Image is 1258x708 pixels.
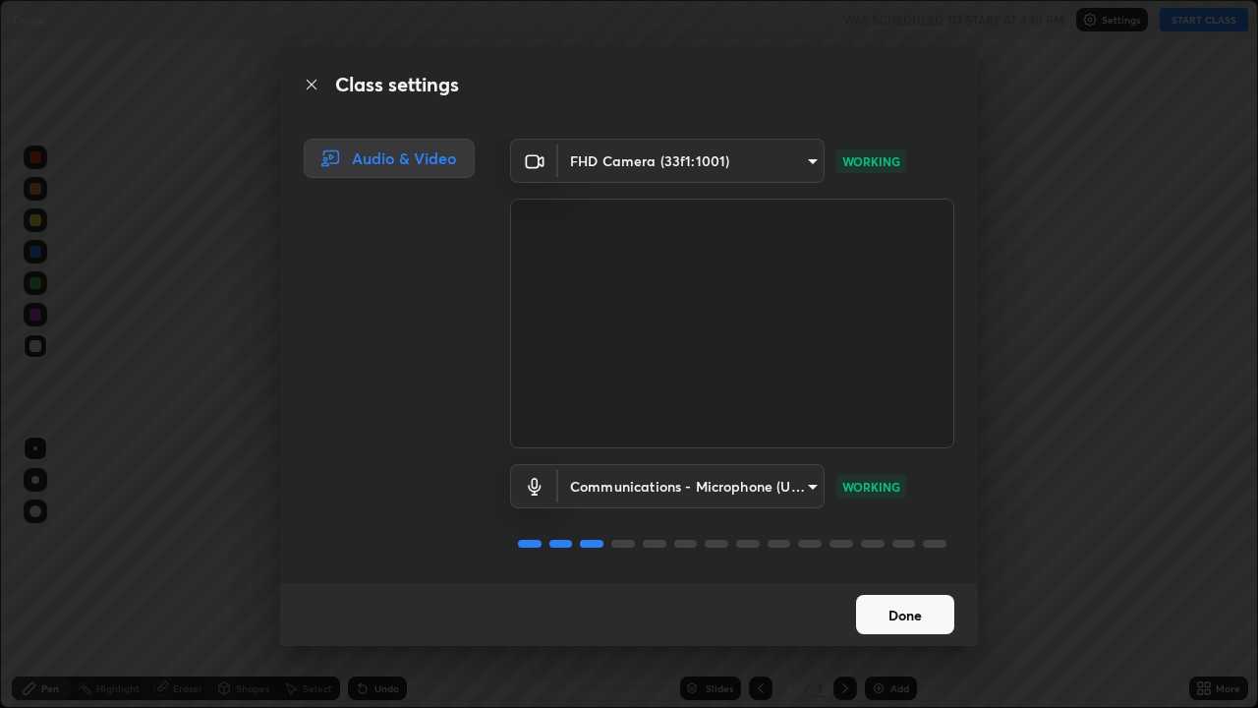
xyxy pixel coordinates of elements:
[856,595,954,634] button: Done
[842,152,900,170] p: WORKING
[304,139,475,178] div: Audio & Video
[558,464,825,508] div: FHD Camera (33f1:1001)
[558,139,825,183] div: FHD Camera (33f1:1001)
[335,70,459,99] h2: Class settings
[842,478,900,496] p: WORKING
